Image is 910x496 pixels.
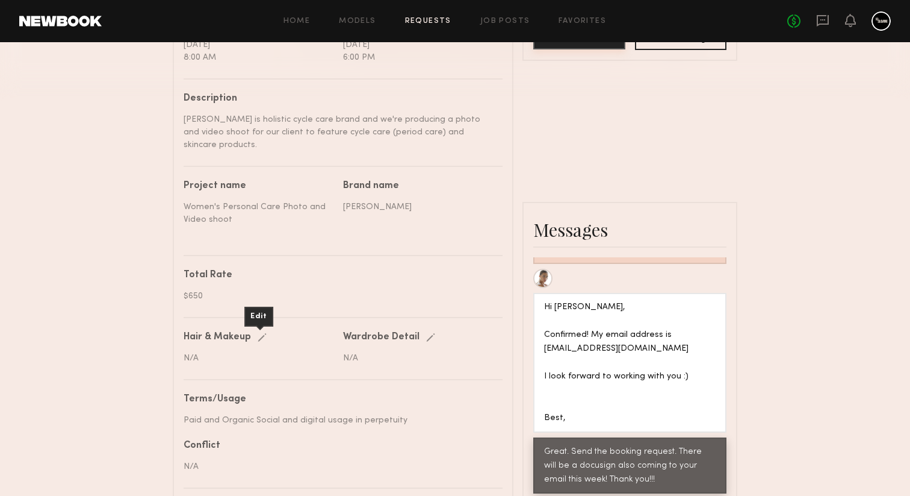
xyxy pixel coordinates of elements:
[184,39,334,51] div: [DATE]
[184,113,494,151] div: [PERSON_NAME] is holistic cycle care brand and we're producing a photo and video shoot for our cl...
[533,218,726,242] div: Messages
[339,17,376,25] a: Models
[343,51,494,64] div: 6:00 PM
[184,395,494,404] div: Terms/Usage
[343,39,494,51] div: [DATE]
[244,307,273,327] div: Edit
[343,352,494,365] div: N/A
[184,271,494,280] div: Total Rate
[184,352,334,365] div: N/A
[184,414,494,427] div: Paid and Organic Social and digital usage in perpetuity
[283,17,311,25] a: Home
[184,333,251,342] div: Hair & Makeup
[343,201,494,213] div: [PERSON_NAME]
[343,181,494,191] div: Brand name
[343,333,419,342] div: Wardrobe Detail
[184,181,334,191] div: Project name
[184,290,494,303] div: $650
[184,94,494,104] div: Description
[184,460,494,473] div: N/A
[184,441,494,451] div: Conflict
[544,445,716,487] div: Great. Send the booking request. There will be a docusign also coming to your email this week! Th...
[559,17,606,25] a: Favorites
[184,201,334,226] div: Women's Personal Care Photo and Video shoot
[405,17,451,25] a: Requests
[184,51,334,64] div: 8:00 AM
[480,17,530,25] a: Job Posts
[544,301,716,425] div: Hi [PERSON_NAME], Confirmed! My email address is [EMAIL_ADDRESS][DOMAIN_NAME] I look forward to w...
